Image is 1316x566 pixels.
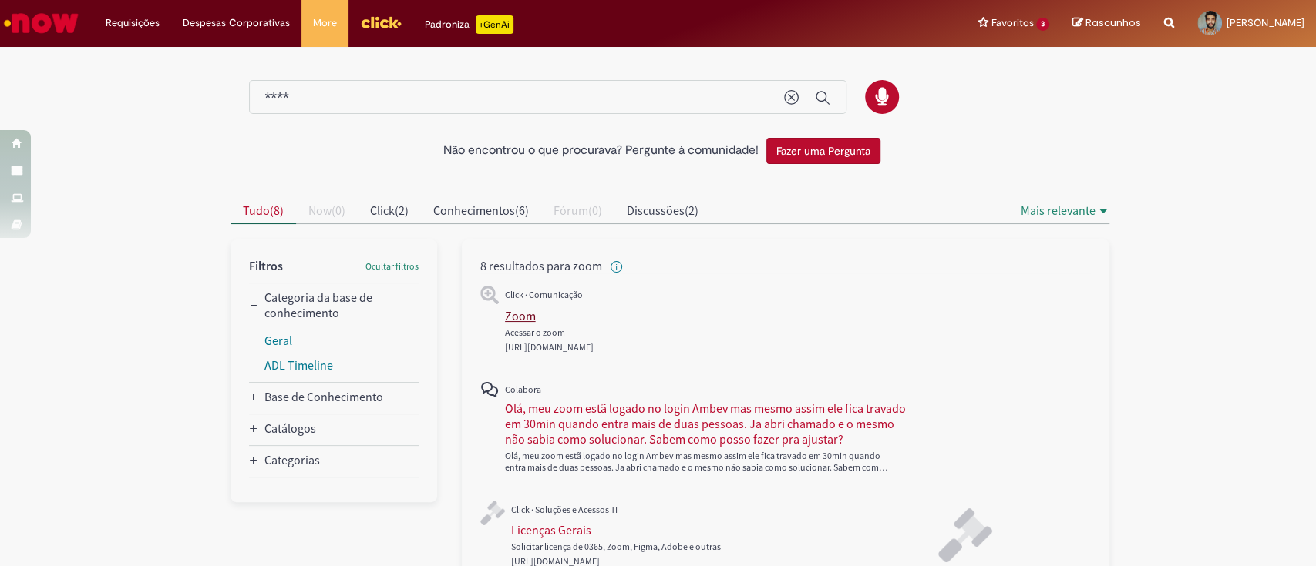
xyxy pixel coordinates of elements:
h2: Não encontrou o que procurava? Pergunte à comunidade! [443,144,759,158]
span: More [313,15,337,31]
span: Requisições [106,15,160,31]
span: 3 [1036,18,1049,31]
button: Fazer uma Pergunta [766,138,880,164]
span: Favoritos [991,15,1033,31]
span: [PERSON_NAME] [1227,16,1304,29]
img: click_logo_yellow_360x200.png [360,11,402,34]
span: Rascunhos [1085,15,1141,30]
p: +GenAi [476,15,513,34]
span: Despesas Corporativas [183,15,290,31]
img: ServiceNow [2,8,81,39]
div: Padroniza [425,15,513,34]
a: Rascunhos [1072,16,1141,31]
